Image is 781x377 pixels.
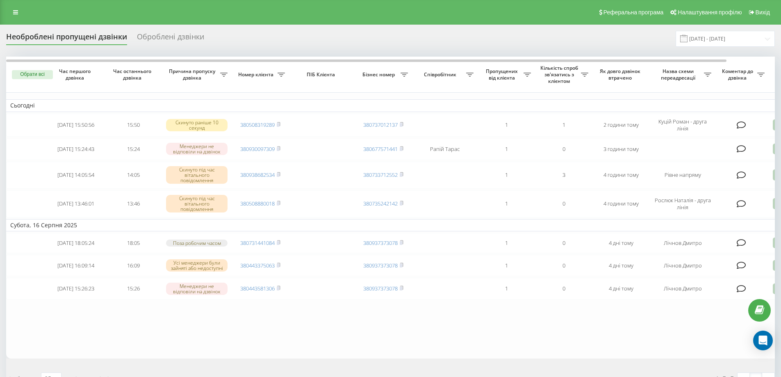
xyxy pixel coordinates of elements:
td: [DATE] 15:26:23 [47,278,105,299]
td: Куцій Роман - друга лінія [650,114,715,137]
span: Налаштування профілю [678,9,742,16]
td: 18:05 [105,233,162,253]
a: 380938682534 [240,171,275,178]
td: 1 [535,114,592,137]
div: Усі менеджери були зайняті або недоступні [166,259,228,272]
td: 15:50 [105,114,162,137]
span: Коментар до дзвінка [720,68,757,81]
span: Кількість спроб зв'язатись з клієнтом [539,65,581,84]
a: 380930097309 [240,145,275,153]
td: 0 [535,138,592,160]
td: 4 дні тому [592,233,650,253]
td: 0 [535,233,592,253]
div: Менеджери не відповіли на дзвінок [166,283,228,295]
td: 3 години тому [592,138,650,160]
td: Лічнов Дмитро [650,278,715,299]
div: Скинуто раніше 10 секунд [166,119,228,131]
div: Необроблені пропущені дзвінки [6,32,127,45]
td: [DATE] 18:05:24 [47,233,105,253]
td: 0 [535,278,592,299]
a: 380508880018 [240,200,275,207]
td: 4 години тому [592,162,650,189]
td: 1 [478,162,535,189]
td: 0 [535,190,592,217]
td: 16:09 [105,255,162,276]
td: [DATE] 15:24:43 [47,138,105,160]
td: [DATE] 13:46:01 [47,190,105,217]
span: ПІБ Клієнта [296,71,348,78]
a: 380737012137 [363,121,398,128]
td: Рослюк Наталія - друга лінія [650,190,715,217]
td: 1 [478,278,535,299]
div: Open Intercom Messenger [753,331,773,350]
td: 1 [478,114,535,137]
td: Лічнов Дмитро [650,233,715,253]
span: Час першого дзвінка [54,68,98,81]
td: 4 дні тому [592,255,650,276]
a: 380937373078 [363,285,398,292]
a: 380731441084 [240,239,275,247]
a: 380443375063 [240,262,275,269]
td: 0 [535,255,592,276]
td: [DATE] 16:09:14 [47,255,105,276]
td: 1 [478,255,535,276]
td: 4 дні тому [592,278,650,299]
a: 380508319289 [240,121,275,128]
div: Скинуто під час вітального повідомлення [166,195,228,213]
span: Бізнес номер [359,71,401,78]
td: [DATE] 14:05:54 [47,162,105,189]
div: Менеджери не відповіли на дзвінок [166,143,228,155]
td: Рівне напряму [650,162,715,189]
span: Назва схеми переадресації [654,68,704,81]
div: Оброблені дзвінки [137,32,204,45]
a: 380937373078 [363,239,398,247]
a: 380735242142 [363,200,398,207]
td: 1 [478,138,535,160]
td: Лічнов Дмитро [650,255,715,276]
span: Вихід [756,9,770,16]
td: Рапій Тарас [412,138,478,160]
td: 1 [478,233,535,253]
span: Пропущених від клієнта [482,68,524,81]
span: Час останнього дзвінка [111,68,155,81]
span: Як довго дзвінок втрачено [599,68,643,81]
td: 3 [535,162,592,189]
a: 380937373078 [363,262,398,269]
span: Причина пропуску дзвінка [166,68,220,81]
td: 13:46 [105,190,162,217]
td: 1 [478,190,535,217]
span: Номер клієнта [236,71,278,78]
td: 4 години тому [592,190,650,217]
a: 380443581306 [240,285,275,292]
div: Поза робочим часом [166,240,228,247]
td: 2 години тому [592,114,650,137]
span: Співробітник [416,71,466,78]
td: [DATE] 15:50:56 [47,114,105,137]
span: Реферальна програма [603,9,664,16]
a: 380733712552 [363,171,398,178]
a: 380677571441 [363,145,398,153]
td: 15:24 [105,138,162,160]
button: Обрати всі [12,70,53,79]
td: 15:26 [105,278,162,299]
div: Скинуто під час вітального повідомлення [166,166,228,184]
td: 14:05 [105,162,162,189]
